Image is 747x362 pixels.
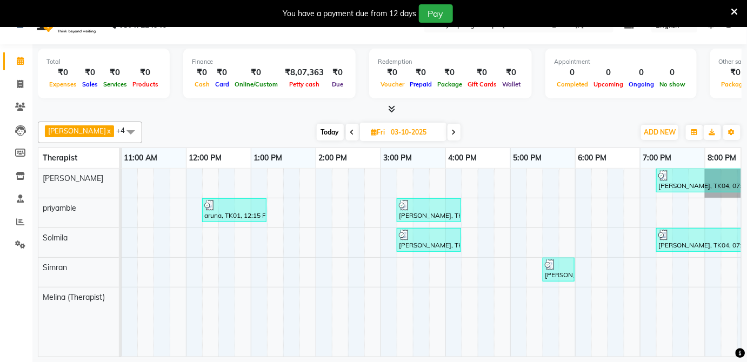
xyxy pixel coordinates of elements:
[544,259,573,280] div: [PERSON_NAME], TK03, 05:30 PM-06:00 PM, Signature Foot Massage - 30 Mins
[316,150,350,166] a: 2:00 PM
[286,81,322,88] span: Petty cash
[317,124,344,140] span: Today
[116,126,133,135] span: +4
[446,150,480,166] a: 4:00 PM
[644,128,676,136] span: ADD NEW
[407,81,435,88] span: Prepaid
[435,66,465,79] div: ₹0
[511,150,545,166] a: 5:00 PM
[283,8,417,19] div: You have a payment due from 12 days
[232,81,281,88] span: Online/Custom
[43,153,77,163] span: Therapist
[369,128,388,136] span: Fri
[641,150,675,166] a: 7:00 PM
[43,292,105,302] span: Melina (Therapist)
[657,66,688,79] div: 0
[329,81,346,88] span: Due
[46,81,79,88] span: Expenses
[192,57,347,66] div: Finance
[407,66,435,79] div: ₹0
[419,4,453,23] button: Pay
[499,81,523,88] span: Wallet
[186,150,225,166] a: 12:00 PM
[212,66,232,79] div: ₹0
[43,203,76,213] span: priyamble
[378,66,407,79] div: ₹0
[43,233,68,243] span: Solmila
[212,81,232,88] span: Card
[554,57,688,66] div: Appointment
[281,66,328,79] div: ₹8,07,363
[48,126,106,135] span: [PERSON_NAME]
[576,150,610,166] a: 6:00 PM
[705,150,739,166] a: 8:00 PM
[554,66,591,79] div: 0
[378,81,407,88] span: Voucher
[499,66,523,79] div: ₹0
[328,66,347,79] div: ₹0
[435,81,465,88] span: Package
[465,81,499,88] span: Gift Cards
[591,66,626,79] div: 0
[381,150,415,166] a: 3:00 PM
[641,125,678,140] button: ADD NEW
[251,150,285,166] a: 1:00 PM
[398,200,460,220] div: [PERSON_NAME], TK02, 03:15 PM-04:15 PM, Swedish De-Stress - 60 Mins
[106,126,111,135] a: x
[657,81,688,88] span: No show
[192,66,212,79] div: ₹0
[79,81,101,88] span: Sales
[46,66,79,79] div: ₹0
[79,66,101,79] div: ₹0
[101,66,130,79] div: ₹0
[465,66,499,79] div: ₹0
[398,230,460,250] div: [PERSON_NAME], TK02, 03:15 PM-04:15 PM, Swedish De-Stress - 60 Mins
[192,81,212,88] span: Cash
[232,66,281,79] div: ₹0
[130,81,161,88] span: Products
[388,124,442,140] input: 2025-10-03
[203,200,265,220] div: aruna, TK01, 12:15 PM-01:15 PM, Royal Siam - 60 Mins
[43,173,103,183] span: [PERSON_NAME]
[43,263,67,272] span: Simran
[626,66,657,79] div: 0
[378,57,523,66] div: Redemption
[554,81,591,88] span: Completed
[591,81,626,88] span: Upcoming
[122,150,161,166] a: 11:00 AM
[626,81,657,88] span: Ongoing
[101,81,130,88] span: Services
[46,57,161,66] div: Total
[130,66,161,79] div: ₹0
